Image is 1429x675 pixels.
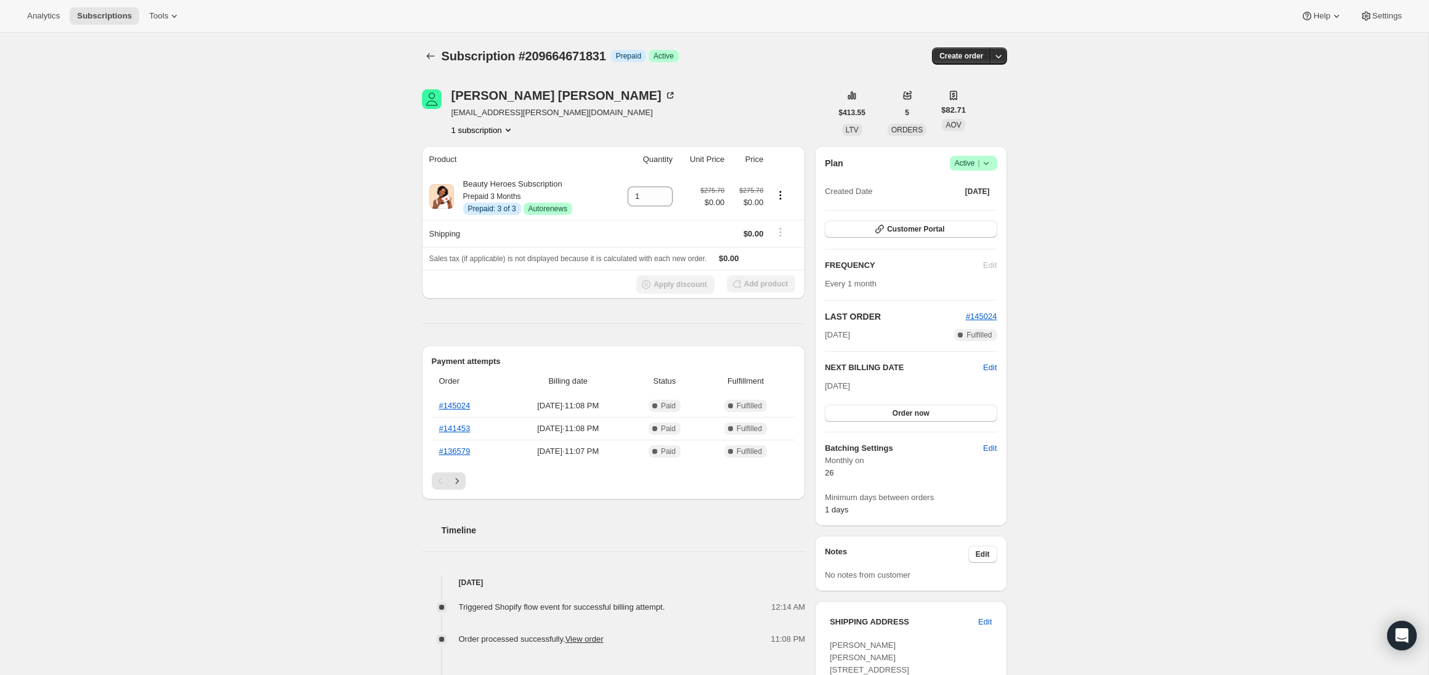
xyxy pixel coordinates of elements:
[528,204,567,214] span: Autorenews
[700,196,724,209] span: $0.00
[422,576,806,589] h4: [DATE]
[468,204,516,214] span: Prepaid: 3 of 3
[983,442,997,455] span: Edit
[966,310,997,323] button: #145024
[511,445,626,458] span: [DATE] · 11:07 PM
[939,51,983,61] span: Create order
[825,405,997,422] button: Order now
[825,546,968,563] h3: Notes
[149,11,168,21] span: Tools
[825,442,983,455] h6: Batching Settings
[771,188,790,202] button: Product actions
[439,424,471,433] a: #141453
[422,89,442,109] span: Lori Martin
[839,108,865,118] span: $413.55
[27,11,60,21] span: Analytics
[459,602,665,612] span: Triggered Shopify flow event for successful billing attempt.
[958,183,997,200] button: [DATE]
[676,146,728,173] th: Unit Price
[700,187,724,194] small: $275.70
[825,310,966,323] h2: LAST ORDER
[429,184,454,209] img: product img
[442,524,806,536] h2: Timeline
[825,570,910,580] span: No notes from customer
[1353,7,1409,25] button: Settings
[825,185,872,198] span: Created Date
[661,401,676,411] span: Paid
[825,220,997,238] button: Customer Portal
[719,254,739,263] span: $0.00
[439,447,471,456] a: #136579
[968,546,997,563] button: Edit
[511,422,626,435] span: [DATE] · 11:08 PM
[932,47,990,65] button: Create order
[732,196,763,209] span: $0.00
[422,47,439,65] button: Subscriptions
[511,375,626,387] span: Billing date
[966,330,992,340] span: Fulfilled
[971,612,999,632] button: Edit
[565,634,604,644] a: View order
[454,178,572,215] div: Beauty Heroes Subscription
[771,601,805,613] span: 12:14 AM
[976,549,990,559] span: Edit
[965,187,990,196] span: [DATE]
[77,11,132,21] span: Subscriptions
[432,355,796,368] h2: Payment attempts
[451,124,514,136] button: Product actions
[439,401,471,410] a: #145024
[887,224,944,234] span: Customer Portal
[70,7,139,25] button: Subscriptions
[463,192,521,201] small: Prepaid 3 Months
[459,634,604,644] span: Order processed successfully.
[737,447,762,456] span: Fulfilled
[830,641,909,674] span: [PERSON_NAME] [PERSON_NAME] [STREET_ADDRESS]
[825,362,983,374] h2: NEXT BILLING DATE
[825,279,876,288] span: Every 1 month
[825,505,848,514] span: 1 days
[966,312,997,321] a: #145024
[737,401,762,411] span: Fulfilled
[442,49,606,63] span: Subscription #209664671831
[743,229,764,238] span: $0.00
[825,157,843,169] h2: Plan
[897,104,917,121] button: 5
[1372,11,1402,21] span: Settings
[825,455,997,467] span: Monthly on
[941,104,966,116] span: $82.71
[612,146,676,173] th: Quantity
[825,491,997,504] span: Minimum days between orders
[955,157,992,169] span: Active
[422,146,612,173] th: Product
[142,7,188,25] button: Tools
[633,375,696,387] span: Status
[728,146,767,173] th: Price
[661,447,676,456] span: Paid
[891,126,923,134] span: ORDERS
[422,220,612,247] th: Shipping
[976,439,1004,458] button: Edit
[432,472,796,490] nav: Pagination
[429,254,707,263] span: Sales tax (if applicable) is not displayed because it is calculated with each new order.
[825,259,983,272] h2: FREQUENCY
[945,121,961,129] span: AOV
[825,329,850,341] span: [DATE]
[978,616,992,628] span: Edit
[1313,11,1330,21] span: Help
[1387,621,1417,650] div: Open Intercom Messenger
[451,107,676,119] span: [EMAIL_ADDRESS][PERSON_NAME][DOMAIN_NAME]
[983,362,997,374] button: Edit
[432,368,507,395] th: Order
[511,400,626,412] span: [DATE] · 11:08 PM
[661,424,676,434] span: Paid
[20,7,67,25] button: Analytics
[616,51,641,61] span: Prepaid
[771,225,790,239] button: Shipping actions
[654,51,674,61] span: Active
[771,633,806,645] span: 11:08 PM
[451,89,676,102] div: [PERSON_NAME] [PERSON_NAME]
[893,408,929,418] span: Order now
[448,472,466,490] button: Next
